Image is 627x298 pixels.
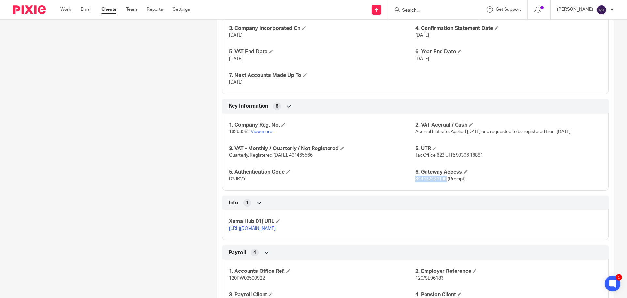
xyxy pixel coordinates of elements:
[229,122,415,129] h4: 1. Company Reg. No.
[415,130,571,134] span: Accrual Flat rate. Applied [DATE] and requested to be registered from [DATE]
[229,145,415,152] h4: 3. VAT - Monthly / Quarterly / Not Registered
[415,48,602,55] h4: 6. Year End Date
[229,153,313,158] span: Quarterly. Registered [DATE]. 491465566
[415,268,602,275] h4: 2. Employer Reference
[496,7,521,12] span: Get Support
[173,6,190,13] a: Settings
[229,177,246,181] span: DYJRVY
[60,6,71,13] a: Work
[415,276,443,281] span: 120/SE96183
[229,249,246,256] span: Payroll
[229,268,415,275] h4: 1. Accounts Office Ref.
[557,6,593,13] p: [PERSON_NAME]
[276,103,278,110] span: 6
[415,57,429,61] span: [DATE]
[415,25,602,32] h4: 4. Confirmation Statement Date
[415,177,466,181] span: 844432424166 (Prompt)
[415,33,429,38] span: [DATE]
[415,153,483,158] span: Tax Office 623 UTR: 90396 18881
[229,103,268,110] span: Key Information
[147,6,163,13] a: Reports
[229,48,415,55] h4: 5. VAT End Date
[229,200,238,206] span: Info
[616,274,622,281] div: 1
[229,57,243,61] span: [DATE]
[401,8,460,14] input: Search
[596,5,607,15] img: svg%3E
[415,122,602,129] h4: 2. VAT Accrual / Cash
[415,169,602,176] h4: 6. Gateway Access
[253,249,256,256] span: 4
[101,6,116,13] a: Clients
[229,25,415,32] h4: 3. Company Incorporated On
[229,33,243,38] span: [DATE]
[229,276,265,281] span: 120PW03500922
[229,226,276,231] a: [URL][DOMAIN_NAME]
[13,5,46,14] img: Pixie
[229,218,415,225] h4: Xama Hub 01) URL
[81,6,91,13] a: Email
[229,72,415,79] h4: 7. Next Accounts Made Up To
[246,200,249,206] span: 1
[251,130,272,134] a: View more
[229,130,250,134] span: 16363583
[126,6,137,13] a: Team
[229,80,243,85] span: [DATE]
[415,145,602,152] h4: 5. UTR
[229,169,415,176] h4: 5. Authentication Code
